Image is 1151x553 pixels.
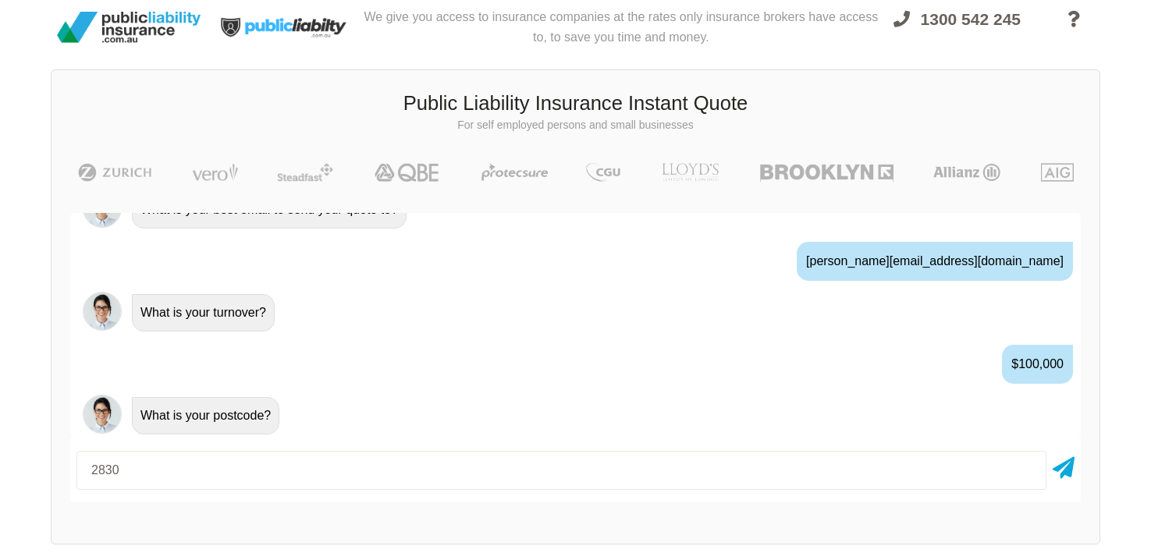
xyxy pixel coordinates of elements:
[63,90,1088,118] h3: Public Liability Insurance Instant Quote
[1035,163,1081,182] img: AIG | Public Liability Insurance
[51,5,207,49] img: Public Liability Insurance
[76,451,1046,490] input: Your postcode
[925,163,1008,182] img: Allianz | Public Liability Insurance
[83,395,122,434] img: Chatbot | PLI
[879,1,1035,60] a: 1300 542 245
[754,163,900,182] img: Brooklyn | Public Liability Insurance
[921,10,1021,28] span: 1300 542 245
[365,163,449,182] img: QBE | Public Liability Insurance
[1002,345,1073,384] div: $100,000
[132,397,279,434] div: What is your postcode?
[475,163,554,182] img: Protecsure | Public Liability Insurance
[83,292,122,331] img: Chatbot | PLI
[271,163,339,182] img: Steadfast | Public Liability Insurance
[653,163,728,182] img: LLOYD's | Public Liability Insurance
[185,163,245,182] img: Vero | Public Liability Insurance
[132,294,275,331] div: What is your turnover?
[71,163,159,182] img: Zurich | Public Liability Insurance
[797,242,1073,281] div: [PERSON_NAME][EMAIL_ADDRESS][DOMAIN_NAME]
[580,163,627,182] img: CGU | Public Liability Insurance
[63,118,1088,133] p: For self employed persons and small businesses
